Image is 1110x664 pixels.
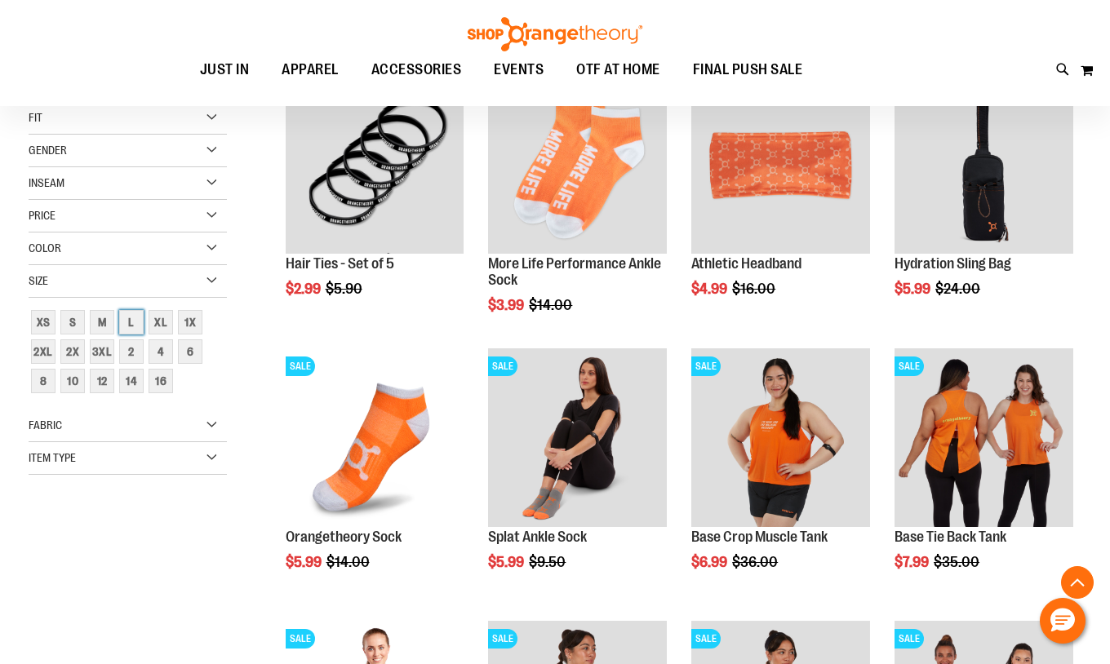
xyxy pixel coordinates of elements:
a: Hydration Sling Bag [895,255,1011,272]
img: Product image for Base Crop Muscle Tank [691,348,870,527]
a: Product image for Orangetheory SockSALE [286,348,464,529]
div: XS [31,310,55,334]
a: Product image for Athletic HeadbandSALE [691,75,870,256]
a: XS [29,308,58,337]
a: ACCESSORIES [355,51,478,89]
div: 14 [119,369,144,393]
span: $5.99 [488,554,526,570]
span: $5.90 [326,281,365,297]
span: $6.99 [691,554,730,570]
a: Base Crop Muscle Tank [691,529,828,545]
a: Athletic Headband [691,255,801,272]
span: $5.99 [895,281,933,297]
span: $36.00 [732,554,780,570]
div: product [480,67,675,355]
div: 12 [90,369,114,393]
span: $3.99 [488,297,526,313]
span: Color [29,241,61,255]
a: 3XL [87,337,117,366]
a: More Life Performance Ankle Sock [488,255,661,288]
span: SALE [691,356,721,376]
span: SALE [691,629,721,649]
img: Product image for Splat Ankle Sock [488,348,667,527]
a: L [117,308,146,337]
div: 8 [31,369,55,393]
span: $14.00 [529,297,575,313]
a: 2X [58,337,87,366]
a: 12 [87,366,117,396]
a: APPAREL [265,51,355,89]
a: FINAL PUSH SALE [677,51,819,88]
div: 6 [178,339,202,364]
span: Gender [29,144,67,157]
a: Product image for Base Tie Back TankSALE [895,348,1073,529]
div: product [683,67,878,339]
a: Orangetheory Sock [286,529,402,545]
a: 2XL [29,337,58,366]
span: SALE [895,629,924,649]
div: 1X [178,310,202,334]
span: JUST IN [200,51,250,88]
span: SALE [286,629,315,649]
a: 6 [175,337,205,366]
div: 2XL [31,339,55,364]
div: M [90,310,114,334]
a: Product image for Splat Ankle SockSALE [488,348,667,529]
a: Hair Ties - Set of 5SALE [286,75,464,256]
img: Product image for More Life Performance Ankle Sock [488,75,667,254]
div: product [886,67,1081,339]
div: L [119,310,144,334]
a: 10 [58,366,87,396]
a: Splat Ankle Sock [488,529,587,545]
span: SALE [488,356,517,376]
span: Price [29,209,55,222]
div: 4 [149,339,173,364]
a: Base Tie Back Tank [895,529,1006,545]
img: Product image for Hydration Sling Bag [895,75,1073,254]
span: SALE [286,356,315,376]
a: OTF AT HOME [560,51,677,89]
button: Hello, have a question? Let’s chat. [1040,598,1086,644]
span: $16.00 [732,281,778,297]
a: 4 [146,337,175,366]
span: $24.00 [935,281,983,297]
span: SALE [488,629,517,649]
div: product [277,340,473,612]
span: $4.99 [691,281,730,297]
span: $5.99 [286,554,324,570]
a: 16 [146,366,175,396]
div: 10 [60,369,85,393]
span: ACCESSORIES [371,51,462,88]
span: $14.00 [326,554,372,570]
div: 2X [60,339,85,364]
a: XL [146,308,175,337]
span: SALE [895,356,924,376]
div: product [683,340,878,612]
a: Product image for Base Crop Muscle TankSALE [691,348,870,529]
div: 3XL [90,339,114,364]
a: M [87,308,117,337]
a: Product image for Hydration Sling BagSALE [895,75,1073,256]
img: Hair Ties - Set of 5 [286,75,464,254]
span: $2.99 [286,281,323,297]
a: Hair Ties - Set of 5 [286,255,394,272]
span: EVENTS [494,51,544,88]
a: JUST IN [184,51,266,89]
a: 2 [117,337,146,366]
span: $7.99 [895,554,931,570]
a: Product image for More Life Performance Ankle SockSALE [488,75,667,256]
span: Fabric [29,418,62,432]
span: Size [29,274,48,287]
span: $9.50 [529,554,568,570]
button: Back To Top [1061,566,1094,599]
img: Product image for Athletic Headband [691,75,870,254]
span: OTF AT HOME [576,51,660,88]
img: Shop Orangetheory [465,17,645,51]
img: Product image for Base Tie Back Tank [895,348,1073,527]
div: product [886,340,1081,612]
span: Fit [29,111,42,124]
span: APPAREL [282,51,339,88]
div: 16 [149,369,173,393]
div: product [480,340,675,612]
a: EVENTS [477,51,560,89]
